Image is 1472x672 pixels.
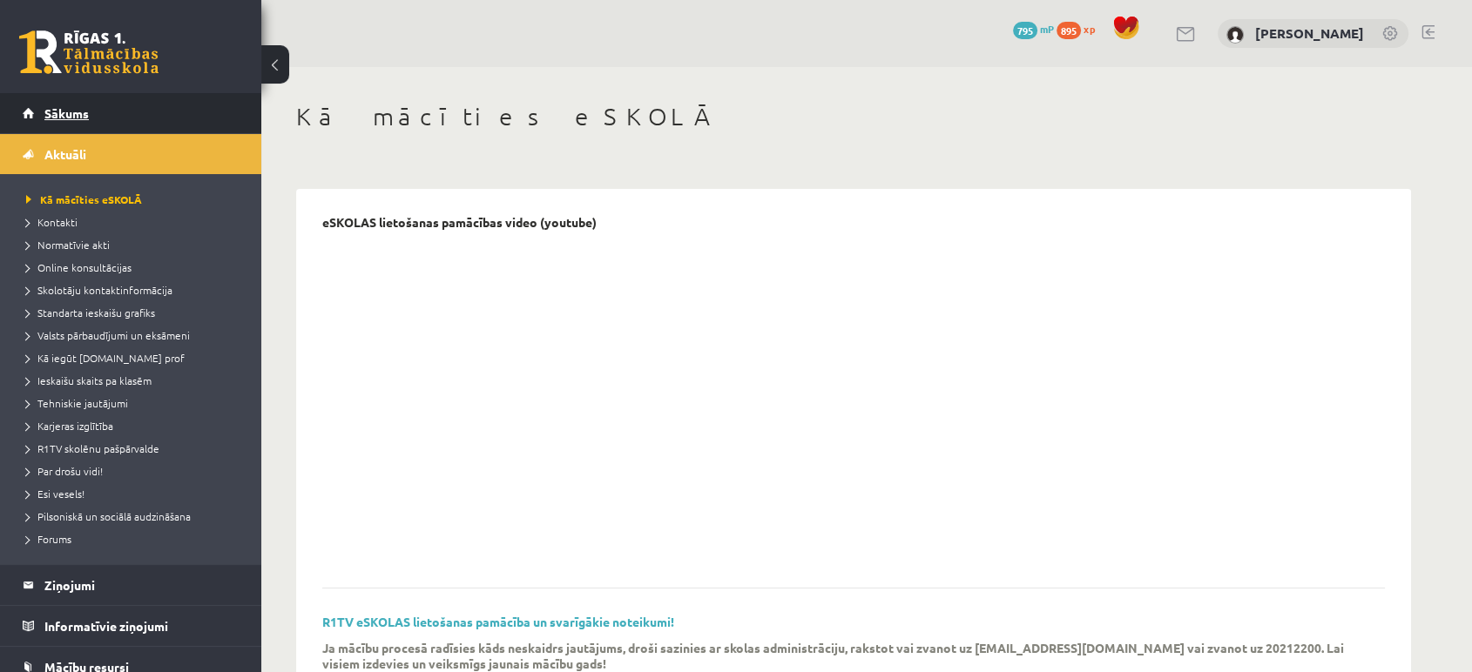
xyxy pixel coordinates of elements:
a: Pilsoniskā un sociālā audzināšana [26,508,244,524]
span: 795 [1013,22,1037,39]
legend: Ziņojumi [44,565,240,605]
span: xp [1084,22,1095,36]
a: Esi vesels! [26,486,244,501]
span: Esi vesels! [26,487,84,501]
a: Sākums [23,93,240,133]
a: Valsts pārbaudījumi un eksāmeni [26,327,244,343]
span: Pilsoniskā un sociālā audzināšana [26,509,191,523]
span: Normatīvie akti [26,238,110,252]
a: Standarta ieskaišu grafiks [26,305,244,320]
a: R1TV skolēnu pašpārvalde [26,440,244,456]
p: eSKOLAS lietošanas pamācības video (youtube) [322,215,597,230]
span: Sākums [44,105,89,121]
span: Karjeras izglītība [26,419,113,433]
span: Kā mācīties eSKOLĀ [26,192,142,206]
a: Normatīvie akti [26,237,244,252]
span: 895 [1057,22,1081,39]
span: Forums [26,532,71,546]
a: Kā mācīties eSKOLĀ [26,192,244,207]
a: Par drošu vidi! [26,463,244,479]
span: Skolotāju kontaktinformācija [26,283,172,297]
legend: Informatīvie ziņojumi [44,606,240,646]
a: Skolotāju kontaktinformācija [26,282,244,298]
a: Online konsultācijas [26,259,244,275]
span: Online konsultācijas [26,260,132,274]
a: Karjeras izglītība [26,418,244,433]
span: Par drošu vidi! [26,464,103,478]
a: Kontakti [26,214,244,230]
a: Tehniskie jautājumi [26,395,244,411]
span: Tehniskie jautājumi [26,396,128,410]
span: R1TV skolēnu pašpārvalde [26,441,159,455]
a: Ieskaišu skaits pa klasēm [26,373,244,388]
span: Valsts pārbaudījumi un eksāmeni [26,328,190,342]
img: Arnolds Mikuličs [1226,26,1244,44]
a: R1TV eSKOLAS lietošanas pamācība un svarīgākie noteikumi! [322,614,674,629]
span: Kā iegūt [DOMAIN_NAME] prof [26,351,185,365]
a: Rīgas 1. Tālmācības vidusskola [19,30,159,74]
a: Forums [26,531,244,547]
a: 895 xp [1057,22,1104,36]
a: Informatīvie ziņojumi [23,606,240,646]
span: Standarta ieskaišu grafiks [26,306,155,319]
h1: Kā mācīties eSKOLĀ [296,102,1411,131]
p: Ja mācību procesā radīsies kāds neskaidrs jautājums, droši sazinies ar skolas administrāciju, rak... [322,640,1359,671]
span: Aktuāli [44,146,86,162]
a: [PERSON_NAME] [1255,24,1364,42]
span: Ieskaišu skaits pa klasēm [26,373,152,387]
span: Kontakti [26,215,78,229]
a: Kā iegūt [DOMAIN_NAME] prof [26,350,244,366]
a: Aktuāli [23,134,240,174]
a: Ziņojumi [23,565,240,605]
span: mP [1040,22,1054,36]
a: 795 mP [1013,22,1054,36]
